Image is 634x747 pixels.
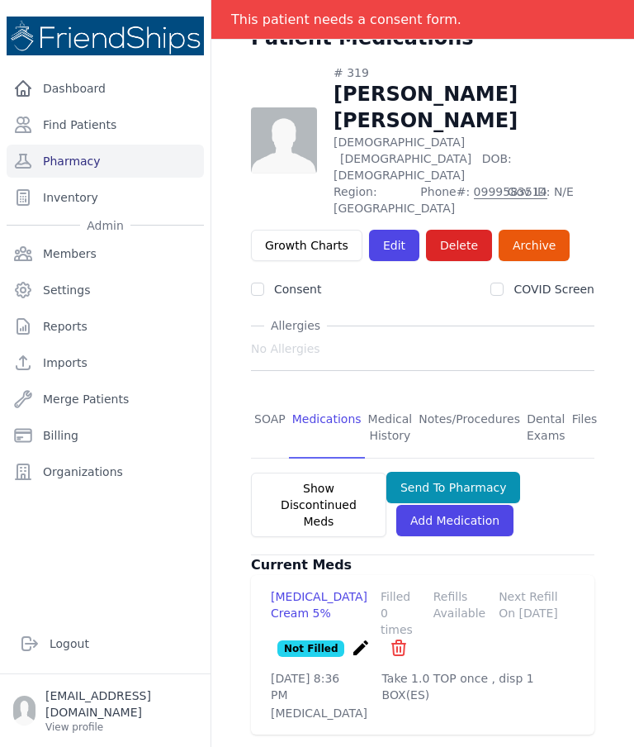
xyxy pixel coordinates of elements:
div: Refills Available [433,588,485,638]
a: Logout [13,627,197,660]
div: Filled 0 times [381,588,420,638]
span: Admin [80,217,130,234]
button: Send To Pharmacy [386,472,521,503]
a: Pharmacy [7,145,204,178]
a: Medical History [365,397,416,459]
span: No Allergies [251,340,320,357]
i: create [351,638,371,658]
p: [EMAIL_ADDRESS][DOMAIN_NAME] [45,688,197,721]
p: View profile [45,721,197,734]
a: Settings [7,274,204,307]
a: Files [569,397,601,459]
p: Take 1.0 TOP once , disp 1 BOX(ES) [382,670,575,703]
p: Not Filled [277,640,344,657]
img: person-242608b1a05df3501eefc295dc1bc67a.jpg [251,107,317,174]
a: Inventory [7,181,204,214]
a: Organizations [7,455,204,488]
a: Edit [369,230,419,261]
a: Members [7,237,204,270]
div: Next Refill On [DATE] [499,588,561,638]
a: SOAP [251,397,289,459]
div: [MEDICAL_DATA] Cream 5% [271,588,367,638]
a: Notes/Procedures [415,397,523,459]
h1: [PERSON_NAME] [PERSON_NAME] [334,81,594,134]
span: [DEMOGRAPHIC_DATA] [340,152,471,165]
button: Show Discontinued Meds [251,473,386,537]
a: Imports [7,346,204,379]
a: Reports [7,310,204,343]
a: Billing [7,419,204,452]
p: [DEMOGRAPHIC_DATA] [334,134,594,183]
a: Archive [499,230,570,261]
a: Growth Charts [251,230,362,261]
span: Region: [GEOGRAPHIC_DATA] [334,183,410,216]
div: # 319 [334,64,594,81]
p: [DATE] 8:36 PM [271,670,356,703]
a: Dental Exams [523,397,569,459]
h3: Current Meds [251,555,594,575]
label: COVID Screen [513,283,594,296]
a: [EMAIL_ADDRESS][DOMAIN_NAME] View profile [13,688,197,734]
label: Consent [274,283,321,296]
a: Add Medication [396,505,513,536]
a: Dashboard [7,72,204,105]
a: Medications [289,397,365,459]
img: Medical Missions EMR [7,17,204,55]
span: Gov ID: N/E [508,183,594,216]
span: Phone#: [420,183,497,216]
span: Allergies [264,317,327,334]
a: create [351,645,375,661]
a: Merge Patients [7,383,204,416]
button: Delete [426,230,492,261]
nav: Tabs [251,397,594,459]
a: Find Patients [7,108,204,141]
p: [MEDICAL_DATA] [271,705,575,721]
